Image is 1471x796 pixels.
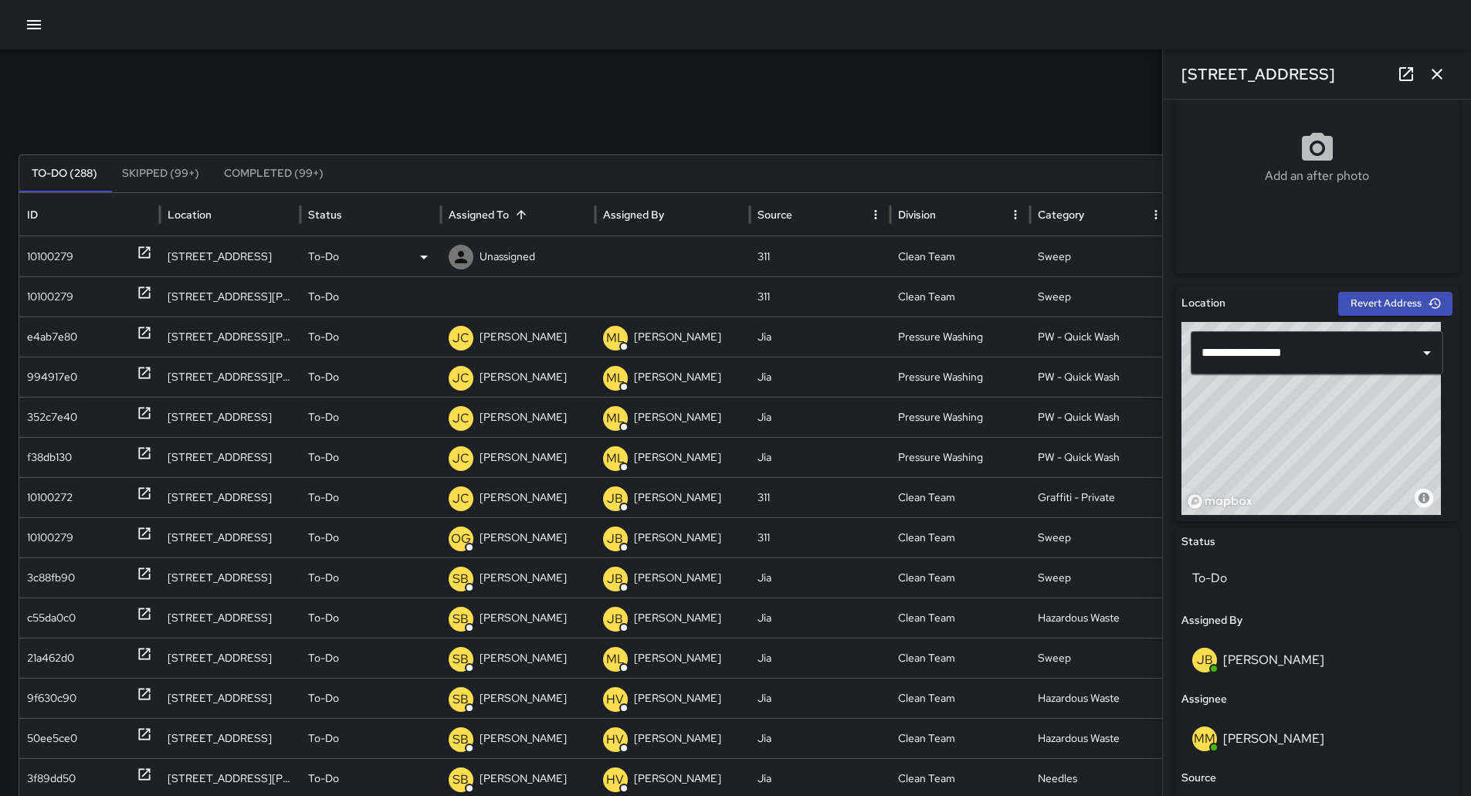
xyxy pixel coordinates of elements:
[1030,276,1171,317] div: Sweep
[160,517,300,557] div: 113 10th Street
[308,438,339,477] p: To-Do
[750,718,890,758] div: Jia
[890,437,1031,477] div: Pressure Washing
[1030,557,1171,598] div: Sweep
[890,357,1031,397] div: Pressure Washing
[308,598,339,638] p: To-Do
[890,557,1031,598] div: Clean Team
[1030,598,1171,638] div: Hazardous Waste
[890,276,1031,317] div: Clean Team
[1030,437,1171,477] div: PW - Quick Wash
[160,397,300,437] div: 83 Eddy Street
[308,638,339,678] p: To-Do
[168,208,212,222] div: Location
[480,478,567,517] p: [PERSON_NAME]
[160,598,300,638] div: 1066 Mission Street
[890,638,1031,678] div: Clean Team
[890,598,1031,638] div: Clean Team
[308,719,339,758] p: To-Do
[1145,204,1167,225] button: Category column menu
[451,530,471,548] p: OG
[308,478,339,517] p: To-Do
[110,155,212,192] button: Skipped (99+)
[1030,718,1171,758] div: Hazardous Waste
[160,357,300,397] div: 39 Mason Street
[890,678,1031,718] div: Clean Team
[750,236,890,276] div: 311
[452,610,469,628] p: SB
[480,679,567,718] p: [PERSON_NAME]
[634,438,721,477] p: [PERSON_NAME]
[27,208,38,222] div: ID
[750,317,890,357] div: Jia
[308,357,339,397] p: To-Do
[452,570,469,588] p: SB
[634,317,721,357] p: [PERSON_NAME]
[606,650,625,669] p: ML
[27,317,77,357] div: e4ab7e80
[27,638,74,678] div: 21a462d0
[1038,208,1084,222] div: Category
[750,397,890,437] div: Jia
[750,276,890,317] div: 311
[480,518,567,557] p: [PERSON_NAME]
[606,690,624,709] p: HV
[480,398,567,437] p: [PERSON_NAME]
[452,690,469,709] p: SB
[634,558,721,598] p: [PERSON_NAME]
[510,204,532,225] button: Sort
[480,317,567,357] p: [PERSON_NAME]
[480,598,567,638] p: [PERSON_NAME]
[452,489,469,508] p: JC
[1030,317,1171,357] div: PW - Quick Wash
[27,357,77,397] div: 994917e0
[212,155,336,192] button: Completed (99+)
[750,678,890,718] div: Jia
[1005,204,1026,225] button: Division column menu
[758,208,792,222] div: Source
[607,489,623,508] p: JB
[750,477,890,517] div: 311
[480,237,535,276] p: Unassigned
[27,558,75,598] div: 3c88fb90
[480,357,567,397] p: [PERSON_NAME]
[1030,638,1171,678] div: Sweep
[452,771,469,789] p: SB
[27,398,77,437] div: 352c7e40
[452,329,469,347] p: JC
[750,357,890,397] div: Jia
[19,155,110,192] button: To-Do (288)
[160,437,300,477] div: 1098a Market Street
[452,650,469,669] p: SB
[160,317,300,357] div: 39 Mason Street
[452,369,469,388] p: JC
[750,437,890,477] div: Jia
[1030,357,1171,397] div: PW - Quick Wash
[308,679,339,718] p: To-Do
[449,208,509,222] div: Assigned To
[634,598,721,638] p: [PERSON_NAME]
[27,438,72,477] div: f38db130
[750,598,890,638] div: Jia
[750,638,890,678] div: Jia
[890,317,1031,357] div: Pressure Washing
[27,518,73,557] div: 10100279
[607,570,623,588] p: JB
[308,398,339,437] p: To-Do
[606,369,625,388] p: ML
[890,397,1031,437] div: Pressure Washing
[160,557,300,598] div: 993 Mission Street
[634,357,721,397] p: [PERSON_NAME]
[606,409,625,428] p: ML
[634,398,721,437] p: [PERSON_NAME]
[452,409,469,428] p: JC
[308,208,342,222] div: Status
[865,204,886,225] button: Source column menu
[160,678,300,718] div: 1066 Mission Street
[160,477,300,517] div: 1475 Mission Street
[606,771,624,789] p: HV
[27,237,73,276] div: 10100279
[308,558,339,598] p: To-Do
[160,638,300,678] div: 1036 Mission Street
[607,610,623,628] p: JB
